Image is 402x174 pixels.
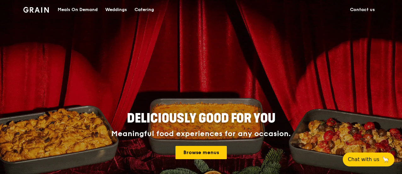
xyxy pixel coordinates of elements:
a: Browse menus [175,146,227,159]
a: Contact us [346,0,379,19]
button: Chat with us🦙 [343,153,394,166]
a: Weddings [101,0,131,19]
a: Catering [131,0,158,19]
span: Deliciously good for you [127,111,275,126]
div: Meals On Demand [58,0,98,19]
img: Grain [23,7,49,13]
div: Weddings [105,0,127,19]
div: Meaningful food experiences for any occasion. [88,129,314,138]
div: Catering [135,0,154,19]
span: 🦙 [382,156,389,163]
span: Chat with us [348,156,379,163]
